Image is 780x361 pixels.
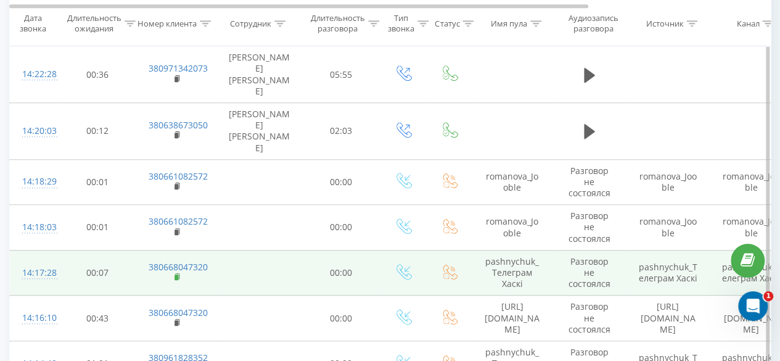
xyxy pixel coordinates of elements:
td: 00:00 [303,205,380,251]
td: 00:01 [59,159,136,205]
div: Канал [736,18,759,28]
td: 02:03 [303,102,380,159]
div: 14:17:28 [22,261,47,285]
div: Дата звонка [10,13,55,34]
a: 380661082572 [149,215,208,227]
span: Разговор не состоялся [569,301,610,334]
td: 00:01 [59,205,136,251]
span: 1 [763,291,773,301]
a: 380971342073 [149,62,208,74]
td: romanova_Jooble [626,159,710,205]
td: pashnychuk_Телеграм Хаскі [472,250,552,296]
a: 380661082572 [149,170,208,182]
td: 00:07 [59,250,136,296]
td: romanova_Jooble [626,205,710,251]
td: 00:43 [59,296,136,341]
div: 14:18:03 [22,215,47,239]
td: 00:36 [59,46,136,103]
iframe: Intercom live chat [738,291,768,321]
div: Длительность ожидания [67,13,121,34]
td: romanova_Jooble [472,205,552,251]
div: 14:22:28 [22,62,47,86]
div: Источник [646,18,683,28]
div: Статус [435,18,459,28]
td: 00:12 [59,102,136,159]
a: 380638673050 [149,119,208,131]
div: Номер клиента [138,18,197,28]
td: 00:00 [303,250,380,296]
span: Разговор не состоялся [569,210,610,244]
div: 14:18:29 [22,170,47,194]
div: Имя пула [491,18,527,28]
td: [URL][DOMAIN_NAME] [472,296,552,341]
div: 14:20:03 [22,119,47,143]
div: Сотрудник [230,18,271,28]
span: Разговор не состоялся [569,255,610,289]
td: romanova_Jooble [472,159,552,205]
td: pashnychuk_Телеграм Хаскі [626,250,710,296]
a: 380668047320 [149,307,208,318]
td: 05:55 [303,46,380,103]
div: Тип звонка [388,13,414,34]
td: [PERSON_NAME] [PERSON_NAME] [216,46,303,103]
span: Разговор не состоялся [569,165,610,199]
td: [URL][DOMAIN_NAME] [626,296,710,341]
a: 380668047320 [149,261,208,273]
div: Длительность разговора [311,13,365,34]
td: [PERSON_NAME] [PERSON_NAME] [216,102,303,159]
td: 00:00 [303,296,380,341]
div: Аудиозапись разговора [563,13,623,34]
td: 00:00 [303,159,380,205]
div: 14:16:10 [22,306,47,330]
